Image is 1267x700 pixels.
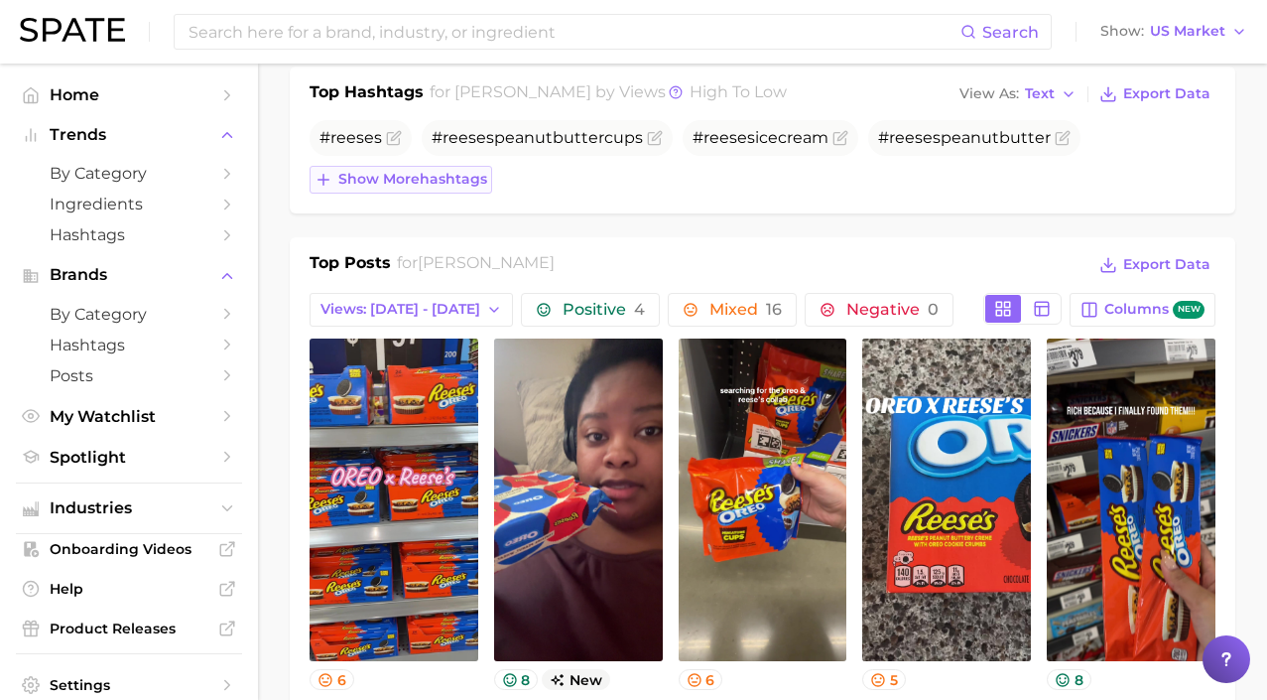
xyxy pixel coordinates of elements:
span: Industries [50,499,208,517]
a: Spotlight [16,442,242,473]
a: Product Releases [16,614,242,643]
span: by Category [50,305,208,324]
button: 8 [1047,669,1091,690]
a: Ingredients [16,189,242,219]
button: Flag as miscategorized or irrelevant [647,130,663,146]
h1: Top Hashtags [310,80,424,108]
span: #reesespeanutbutter [878,128,1051,147]
span: 16 [766,300,782,319]
span: My Watchlist [50,407,208,426]
a: Hashtags [16,219,242,250]
span: Negative [846,302,939,318]
span: Search [982,23,1039,42]
span: Show more hashtags [338,171,487,188]
span: new [542,669,610,690]
a: Home [16,79,242,110]
img: SPATE [20,18,125,42]
span: Spotlight [50,448,208,467]
span: Onboarding Videos [50,540,208,558]
span: Text [1025,88,1055,99]
button: Industries [16,493,242,523]
button: Trends [16,120,242,150]
span: #reesespeanutbuttercups [432,128,643,147]
span: Positive [563,302,645,318]
span: Ingredients [50,195,208,213]
span: Help [50,580,208,598]
span: Show [1100,26,1144,37]
span: Mixed [709,302,782,318]
span: Trends [50,126,208,144]
button: Show morehashtags [310,166,492,194]
a: Onboarding Videos [16,534,242,564]
span: [PERSON_NAME] [454,82,591,101]
span: new [1173,301,1204,320]
button: Export Data [1094,251,1215,279]
span: #reesesicecream [693,128,828,147]
button: Brands [16,260,242,290]
button: Flag as miscategorized or irrelevant [1055,130,1071,146]
button: 6 [310,669,354,690]
span: Hashtags [50,225,208,244]
a: by Category [16,299,242,330]
a: Hashtags [16,330,242,360]
button: Flag as miscategorized or irrelevant [386,130,402,146]
a: Help [16,574,242,604]
button: Views: [DATE] - [DATE] [310,293,513,327]
input: Search here for a brand, industry, or ingredient [187,15,960,49]
span: Views: [DATE] - [DATE] [320,301,480,318]
span: US Market [1150,26,1225,37]
button: View AsText [954,81,1081,107]
span: 0 [928,300,939,319]
span: by Category [50,164,208,183]
button: Flag as miscategorized or irrelevant [832,130,848,146]
span: Posts [50,366,208,385]
span: View As [959,88,1019,99]
span: Settings [50,676,208,694]
button: Columnsnew [1070,293,1215,327]
span: Export Data [1123,85,1210,102]
a: Settings [16,670,242,700]
a: Posts [16,360,242,391]
a: My Watchlist [16,401,242,432]
span: [PERSON_NAME] [418,253,555,272]
span: Export Data [1123,256,1210,273]
h1: Top Posts [310,251,391,281]
span: Home [50,85,208,104]
a: by Category [16,158,242,189]
h2: for by Views [430,80,787,108]
span: Hashtags [50,336,208,354]
button: 5 [862,669,906,690]
span: Product Releases [50,620,208,637]
span: high to low [690,82,787,101]
span: Columns [1104,301,1204,320]
span: Brands [50,266,208,284]
span: #reeses [319,128,382,147]
button: 6 [679,669,723,690]
button: Export Data [1094,80,1215,108]
span: 4 [634,300,645,319]
button: 8 [494,669,539,690]
button: ShowUS Market [1095,19,1252,45]
h2: for [397,251,555,281]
